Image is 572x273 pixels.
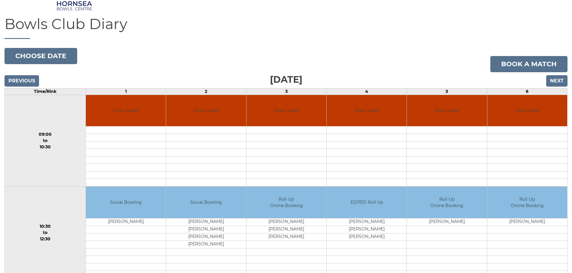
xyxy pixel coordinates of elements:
td: Club Closed [487,95,567,126]
h1: Bowls Club Diary [5,16,567,39]
td: Club Closed [86,95,166,126]
td: 4 [326,88,407,95]
td: [PERSON_NAME] [407,218,487,226]
td: [PERSON_NAME] [327,233,407,241]
td: [PERSON_NAME] [166,233,246,241]
td: EDITED Roll Up [327,187,407,218]
td: Social Bowling [166,187,246,218]
td: [PERSON_NAME] [166,241,246,248]
td: Club Closed [166,95,246,126]
td: 6 [487,88,567,95]
td: [PERSON_NAME] [327,218,407,226]
td: [PERSON_NAME] [327,226,407,233]
td: 1 [86,88,166,95]
td: Social Bowling [86,187,166,218]
td: [PERSON_NAME] [166,226,246,233]
td: Club Closed [247,95,326,126]
button: Choose date [5,48,77,64]
td: Time/Rink [5,88,86,95]
td: 2 [166,88,246,95]
td: [PERSON_NAME] [247,233,326,241]
a: Book a match [490,56,567,72]
td: 3 [246,88,326,95]
td: Roll Up Online Booking [247,187,326,218]
td: Club Closed [327,95,407,126]
td: 09:00 to 10:30 [5,95,86,187]
td: 5 [407,88,487,95]
td: [PERSON_NAME] [247,218,326,226]
input: Previous [5,75,39,87]
input: Next [546,75,567,87]
td: [PERSON_NAME] [86,218,166,226]
td: [PERSON_NAME] [487,218,567,226]
td: Roll Up Online Booking [407,187,487,218]
td: Club Closed [407,95,487,126]
td: Roll Up Online Booking [487,187,567,218]
td: [PERSON_NAME] [247,226,326,233]
td: [PERSON_NAME] [166,218,246,226]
